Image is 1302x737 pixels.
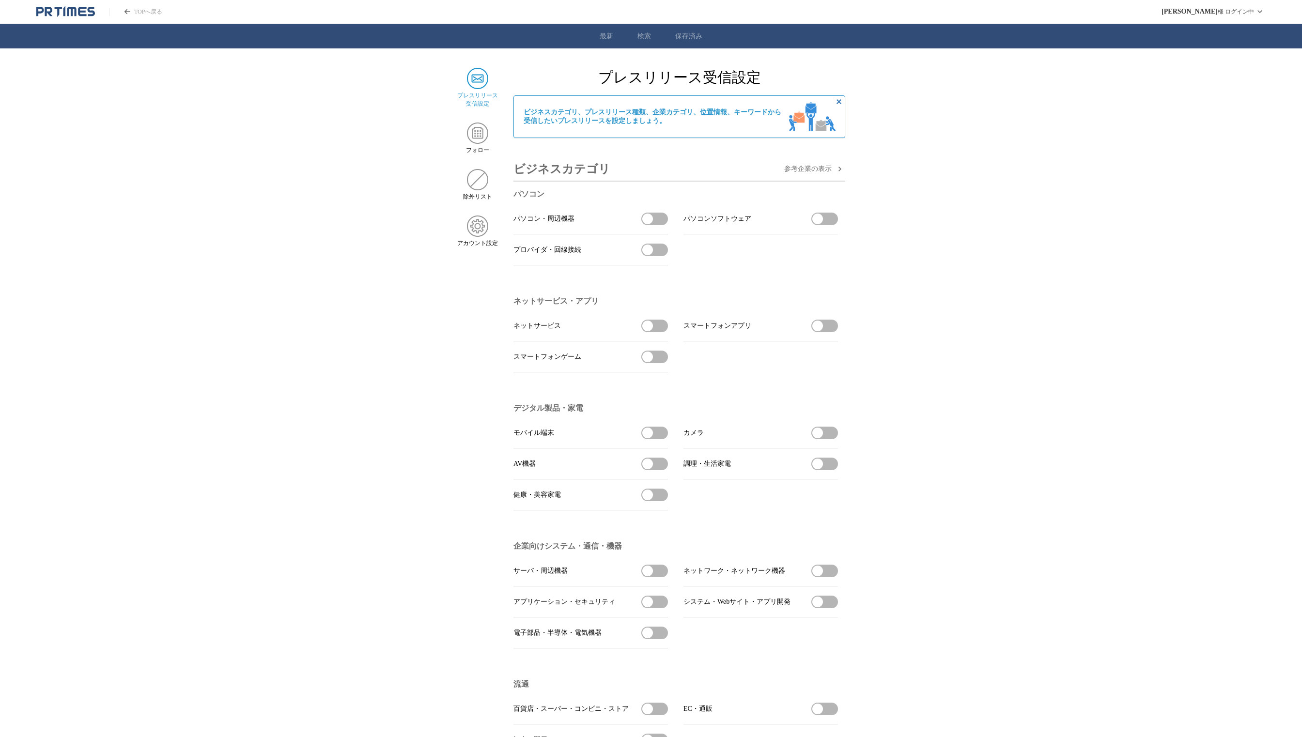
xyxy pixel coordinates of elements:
[513,246,581,254] span: プロバイダ・回線接続
[513,322,561,330] span: ネットサービス
[513,541,838,552] h3: 企業向けシステム・通信・機器
[513,598,615,606] span: アプリケーション・セキュリティ
[513,157,610,181] h3: ビジネスカテゴリ
[457,92,498,108] span: プレスリリース 受信設定
[457,215,498,247] a: アカウント設定アカウント設定
[513,403,838,414] h3: デジタル製品・家電
[683,598,790,606] span: システム・Webサイト・アプリ開発
[524,108,781,125] span: ビジネスカテゴリ、プレスリリース種類、企業カテゴリ、位置情報、キーワードから 受信したいプレスリリースを設定しましょう。
[784,165,832,173] span: 参考企業の 表示
[467,215,488,237] img: アカウント設定
[784,163,845,175] button: 参考企業の表示
[600,32,613,41] a: 最新
[513,68,845,88] h2: プレスリリース受信設定
[637,32,651,41] a: 検索
[36,6,95,17] a: PR TIMESのトップページはこちら
[683,460,731,468] span: 調理・生活家電
[463,193,492,201] span: 除外リスト
[457,123,498,154] a: フォローフォロー
[1162,8,1218,15] span: [PERSON_NAME]
[513,567,568,575] span: サーバ・周辺機器
[513,679,838,690] h3: 流通
[513,296,838,307] h3: ネットサービス・アプリ
[513,353,581,361] span: スマートフォンゲーム
[513,189,838,200] h3: パソコン
[467,169,488,190] img: 除外リスト
[457,239,498,247] span: アカウント設定
[513,705,629,713] span: 百貨店・スーパー・コンビニ・ストア
[109,8,162,16] a: PR TIMESのトップページはこちら
[513,491,561,499] span: 健康・美容家電
[683,705,713,713] span: EC・通販
[467,123,488,144] img: フォロー
[457,169,498,201] a: 除外リスト除外リスト
[513,460,536,468] span: AV機器
[683,322,751,330] span: スマートフォンアプリ
[675,32,702,41] a: 保存済み
[513,215,574,223] span: パソコン・周辺機器
[513,429,554,437] span: モバイル端末
[466,146,489,154] span: フォロー
[457,68,498,108] a: プレスリリース 受信設定プレスリリース 受信設定
[833,96,845,107] button: 非表示にする
[467,68,488,89] img: プレスリリース 受信設定
[683,567,785,575] span: ネットワーク・ネットワーク機器
[513,629,602,637] span: 電子部品・半導体・電気機器
[683,215,751,223] span: パソコンソフトウェア
[683,429,704,437] span: カメラ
